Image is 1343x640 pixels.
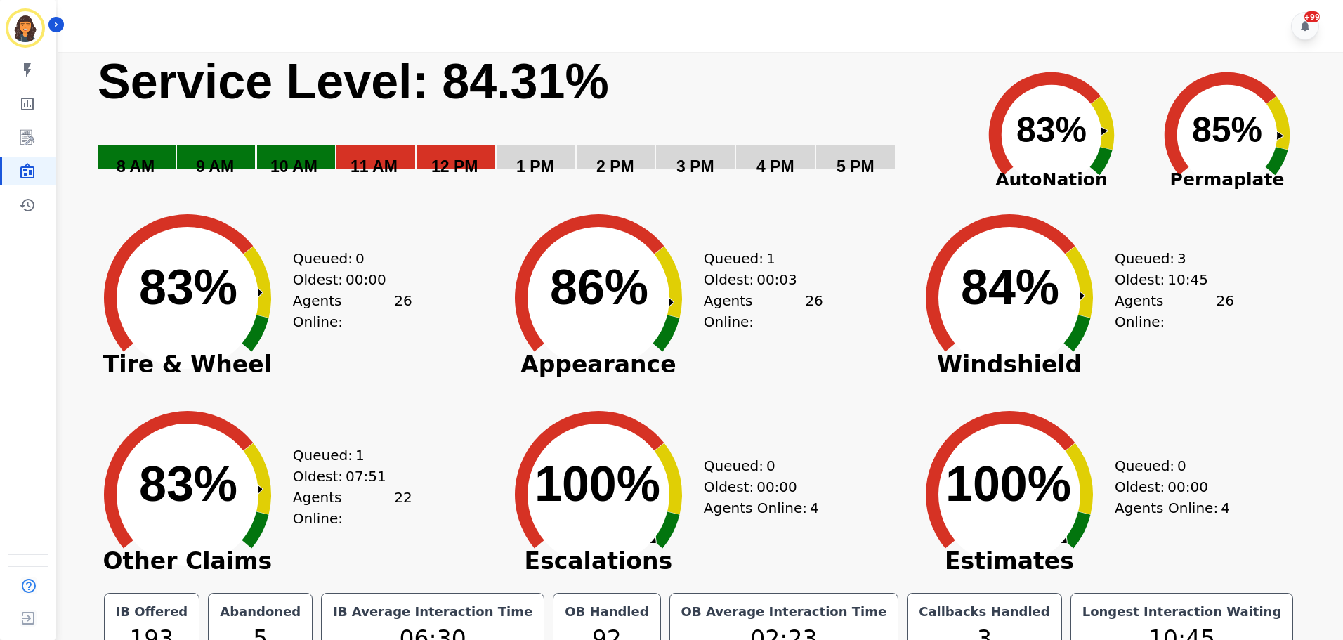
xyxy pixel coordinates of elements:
[293,269,398,290] div: Oldest:
[355,248,365,269] span: 0
[1115,269,1220,290] div: Oldest:
[1139,166,1315,193] span: Permaplate
[704,455,809,476] div: Queued:
[139,260,237,315] text: 83%
[964,166,1139,193] span: AutoNation
[346,466,386,487] span: 07:51
[82,554,293,568] span: Other Claims
[330,602,535,622] div: IB Average Interaction Time
[704,290,823,332] div: Agents Online:
[1115,455,1220,476] div: Queued:
[431,157,478,176] text: 12 PM
[704,269,809,290] div: Oldest:
[1177,455,1186,476] span: 0
[704,497,823,518] div: Agents Online:
[98,54,609,109] text: Service Level: 84.31%
[1304,11,1320,22] div: +99
[1016,110,1087,150] text: 83%
[139,457,237,511] text: 83%
[1221,497,1230,518] span: 4
[96,52,961,196] svg: Service Level: 0%
[945,457,1071,511] text: 100%
[293,290,412,332] div: Agents Online:
[676,157,714,176] text: 3 PM
[916,602,1053,622] div: Callbacks Handled
[704,476,809,497] div: Oldest:
[904,358,1115,372] span: Windshield
[756,269,797,290] span: 00:03
[1216,290,1233,332] span: 26
[766,455,775,476] span: 0
[82,358,293,372] span: Tire & Wheel
[196,157,234,176] text: 9 AM
[394,487,412,529] span: 22
[113,602,191,622] div: IB Offered
[679,602,890,622] div: OB Average Interaction Time
[1177,248,1186,269] span: 3
[1167,476,1208,497] span: 00:00
[270,157,317,176] text: 10 AM
[8,11,42,45] img: Bordered avatar
[346,269,386,290] span: 00:00
[756,476,797,497] span: 00:00
[562,602,651,622] div: OB Handled
[756,157,794,176] text: 4 PM
[217,602,303,622] div: Abandoned
[961,260,1059,315] text: 84%
[394,290,412,332] span: 26
[293,487,412,529] div: Agents Online:
[293,466,398,487] div: Oldest:
[810,497,819,518] span: 4
[596,157,634,176] text: 2 PM
[1192,110,1262,150] text: 85%
[1115,476,1220,497] div: Oldest:
[805,290,823,332] span: 26
[516,157,554,176] text: 1 PM
[550,260,648,315] text: 86%
[351,157,398,176] text: 11 AM
[1115,290,1234,332] div: Agents Online:
[535,457,660,511] text: 100%
[493,554,704,568] span: Escalations
[837,157,874,176] text: 5 PM
[355,445,365,466] span: 1
[1080,602,1285,622] div: Longest Interaction Waiting
[1115,497,1234,518] div: Agents Online:
[1115,248,1220,269] div: Queued:
[117,157,155,176] text: 8 AM
[293,248,398,269] div: Queued:
[904,554,1115,568] span: Estimates
[766,248,775,269] span: 1
[1167,269,1208,290] span: 10:45
[704,248,809,269] div: Queued:
[293,445,398,466] div: Queued:
[493,358,704,372] span: Appearance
